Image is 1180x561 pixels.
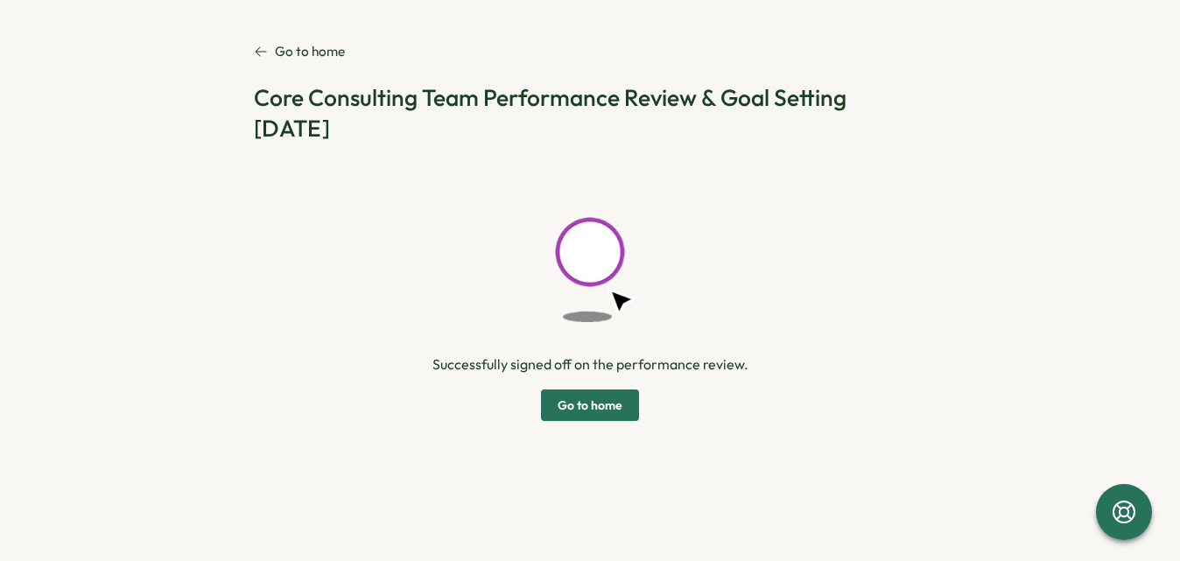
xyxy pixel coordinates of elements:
a: Go to home [254,42,345,61]
h2: Core Consulting Team Performance Review & Goal Setting [DATE] [254,82,926,144]
p: Go to home [275,42,345,61]
span: Go to home [558,390,622,420]
p: Successfully signed off on the performance review. [432,354,748,375]
img: Success [502,165,678,340]
button: Go to home [541,389,639,421]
